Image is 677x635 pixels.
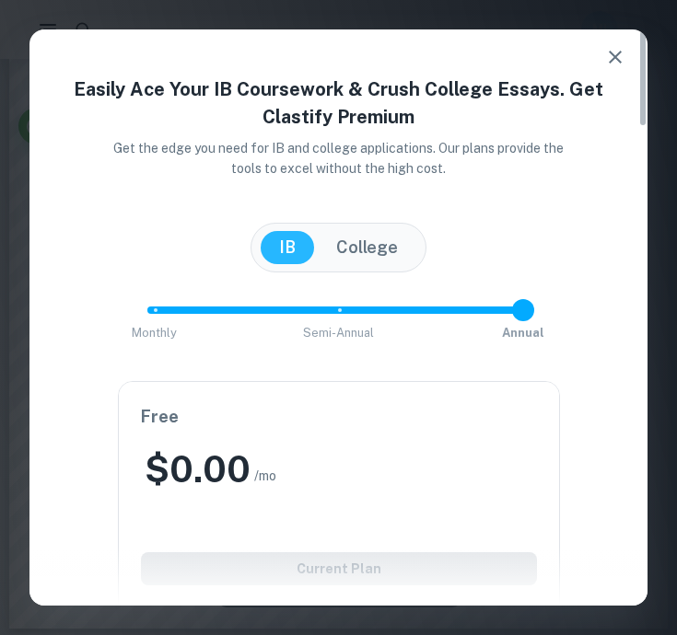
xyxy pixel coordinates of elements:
h2: $ 0.00 [145,444,251,493]
button: IB [261,231,314,264]
h4: Easily Ace Your IB Coursework & Crush College Essays. Get Clastify Premium [52,75,625,131]
span: Monthly [132,326,177,340]
span: /mo [254,466,276,486]
h6: Free [141,404,537,430]
button: College [318,231,416,264]
span: Annual [502,326,544,340]
p: Get the edge you need for IB and college applications. Our plans provide the tools to excel witho... [109,138,567,179]
span: Semi-Annual [303,326,374,340]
